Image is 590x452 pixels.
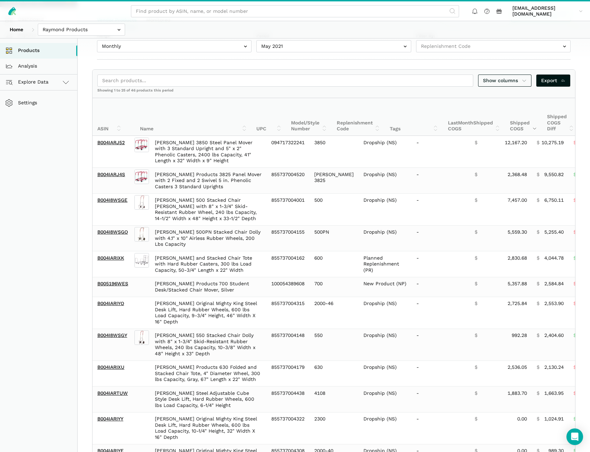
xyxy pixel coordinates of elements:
span: $ [573,172,576,178]
span: $ [537,332,539,339]
td: 2000-46 [309,297,359,329]
span: $ [537,301,539,307]
td: [PERSON_NAME] 3850 Steel Panel Mover with 3 Standard Upright and 5" x 2" Phenolic Casters, 2400 l... [150,136,266,168]
td: 855737004155 [266,225,309,251]
td: - [412,193,470,225]
span: 0.00 [517,416,527,422]
span: $ [537,140,539,146]
span: $ [475,301,477,307]
span: 2,553.90 [544,301,564,307]
td: [PERSON_NAME] Steel Adjustable Cube Style Desk Lift, Hard Rubber Wheels, 600 lbs Load Capacity, 6... [150,386,266,412]
td: Dropship (NS) [359,412,412,444]
span: $ [573,255,576,261]
span: 2,536.05 [508,364,527,371]
td: 500 [309,193,359,225]
td: 4108 [309,386,359,412]
td: [PERSON_NAME] 550 Stacked Chair Dolly with 8" x 1-3/4" Skid-Resistant Rubber Wheels, 240 lbs Capa... [150,329,266,360]
td: [PERSON_NAME] Products 3825 Panel Mover with 2 Fixed and 2 Swivel 5 in. Phenolic Casters 3 Standa... [150,168,266,194]
td: - [412,136,470,168]
th: Name: activate to sort column ascending [135,98,252,136]
span: 6,750.11 [544,197,564,203]
th: Replenishment Code: activate to sort column ascending [332,98,385,136]
td: [PERSON_NAME] Products 630 Folded and Stacked Chair Tote, 4" Diameter Wheel, 300 lbs Capacity, Gr... [150,360,266,386]
span: $ [475,281,477,287]
img: Raymond 500PN Stacked Chair Dolly with 4.1 [134,227,149,242]
td: 855737004315 [266,297,309,329]
span: 5,255.40 [544,229,564,235]
img: Raymond 550 Stacked Chair Dolly with 8 [134,330,149,345]
a: B004IARIXU [97,364,124,370]
td: 600 [309,251,359,277]
td: [PERSON_NAME] Products 700 Student Desk/Stacked Chair Mover, Silver [150,277,266,297]
span: $ [537,172,539,178]
td: [PERSON_NAME] and Stacked Chair Tote with Hard Rubber Casters, 300 lbs Load Capacity, 50-3/4" Len... [150,251,266,277]
td: [PERSON_NAME] 500PN Stacked Chair Dolly with 4.1" x 10" Airless Rubber Wheels, 200 Lbs Capacity [150,225,266,251]
td: New Product (NP) [359,277,412,297]
td: [PERSON_NAME] Original Mighty King Steel Desk Lift, Hard Rubber Wheels, 600 lbs Load Capacity, 9-... [150,297,266,329]
td: Planned Replenishment (PR) [359,251,412,277]
span: [EMAIL_ADDRESS][DOMAIN_NAME] [512,5,576,17]
span: $ [573,301,576,307]
input: Monthly [97,40,252,52]
span: 992.28 [512,332,527,339]
a: B004IARIXK [97,255,124,261]
th: Model/Style Number: activate to sort column ascending [286,98,332,136]
input: Find product by ASIN, name, or model number [131,5,459,17]
span: 7,457.00 [508,197,527,203]
span: $ [537,364,539,371]
span: 9,550.82 [544,172,564,178]
span: 10,275.19 [541,140,564,146]
td: 3850 [309,136,359,168]
td: Dropship (NS) [359,225,412,251]
input: May 2021 [256,40,411,52]
img: Raymond Folded and Stacked Chair Tote with Hard Rubber Casters, 300 lbs Load Capacity, 50-3/4 [134,253,149,268]
td: 2300 [309,412,359,444]
a: B004IARIYY [97,416,123,421]
span: $ [475,197,477,203]
td: [PERSON_NAME] Original Mighty King Steel Desk Lift, Hard Rubber Wheels, 600 lbs Load Capacity, 10... [150,412,266,444]
span: 1,024.91 [544,416,564,422]
input: Replenishment Code [416,40,571,52]
span: 5,357.88 [508,281,527,287]
th: Shipped COGS Diff: activate to sort column ascending [542,98,579,136]
span: $ [573,140,576,146]
span: $ [537,390,539,397]
td: - [412,225,470,251]
span: 2,830.68 [508,255,527,261]
a: B005196WES [97,281,128,286]
span: 2,404.60 [544,332,564,339]
td: 855737004520 [266,168,309,194]
td: - [412,168,470,194]
td: 700 [309,277,359,297]
th: Tags: activate to sort column ascending [385,98,443,136]
span: 1,883.70 [508,390,527,397]
span: 2,368.48 [508,172,527,178]
span: $ [537,229,539,235]
span: $ [475,140,477,146]
span: $ [475,229,477,235]
td: 855737004148 [266,329,309,360]
div: Open Intercom Messenger [566,428,583,445]
td: [PERSON_NAME] 500 Stacked Chair [PERSON_NAME] with 8" x 1-3/4" Skid-Resistant Rubber Wheel, 240 l... [150,193,266,225]
span: 12,167.20 [505,140,527,146]
td: - [412,386,470,412]
td: Dropship (NS) [359,360,412,386]
span: 2,130.24 [544,364,564,371]
span: $ [573,416,576,422]
span: $ [475,390,477,397]
span: $ [475,416,477,422]
td: - [412,412,470,444]
span: $ [573,197,576,203]
span: $ [537,197,539,203]
a: Show columns [478,75,531,87]
span: $ [573,364,576,371]
td: Dropship (NS) [359,168,412,194]
span: Show columns [483,77,527,84]
td: 500PN [309,225,359,251]
th: Shipped COGS: activate to sort column ascending [505,98,542,136]
span: $ [475,255,477,261]
span: Month [458,120,473,125]
span: $ [537,281,539,287]
td: Dropship (NS) [359,329,412,360]
span: $ [537,255,539,261]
